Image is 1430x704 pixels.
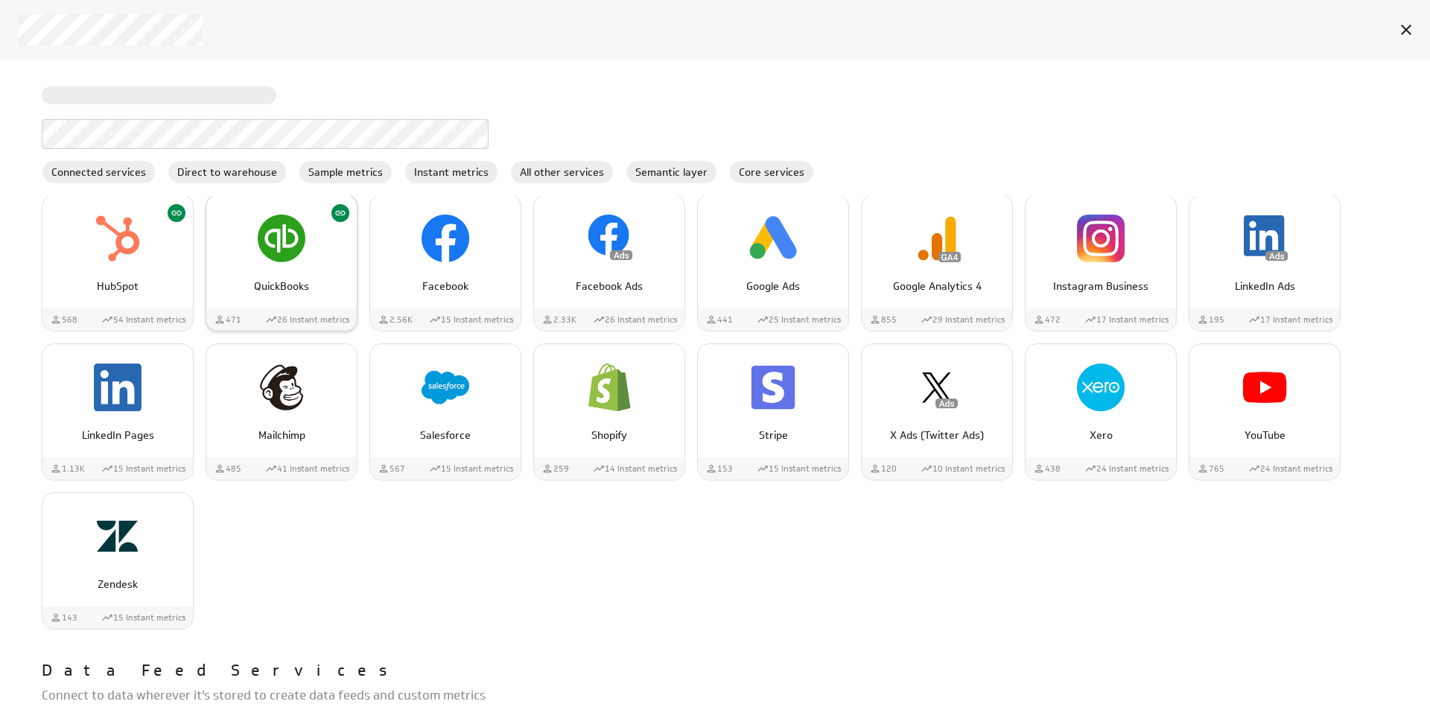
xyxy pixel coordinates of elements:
div: Used by 485 customers [214,463,241,475]
span: 26 Instant metrics [605,314,677,326]
span: 15 Instant metrics [113,612,185,624]
p: LinkedIn Pages [58,428,177,443]
span: Direct to warehouse [168,165,286,180]
img: image5975910451985907682.png [913,364,961,411]
div: Pre-built, curated metrics that help you visualize your essential data faster [265,314,349,326]
div: Pre-built, curated metrics that help you visualize your essential data faster [1084,463,1169,475]
p: QuickBooks [222,279,341,294]
div: Semantic layer [626,160,717,184]
img: image3543186115594903612.png [749,215,797,262]
div: Pre-built, curated metrics that help you visualize your essential data faster [1248,314,1332,326]
img: image6535073217888977942.png [258,215,305,262]
div: LinkedIn Pages [42,343,194,481]
span: 855 [881,314,897,326]
img: image8356082734611585169.png [94,513,142,560]
p: Xero [1041,428,1160,443]
div: X Ads (Twitter Ads) [861,343,1013,481]
div: Used by 143 customers [50,612,77,624]
img: image4964431387773605974.png [422,215,469,262]
div: HubSpot [42,194,194,332]
div: Facebook Ads [533,194,685,332]
div: Used by 195 customers [1197,314,1224,326]
div: Pre-built, curated metrics that help you visualize your essential data faster [593,314,677,326]
div: Used by 1,127 customers [50,463,85,475]
span: 14 Instant metrics [605,463,677,475]
span: All other services [511,165,613,180]
img: image4306954046458545148.png [1077,215,1125,262]
span: 195 [1209,314,1224,326]
span: 10 Instant metrics [932,463,1005,475]
div: Pre-built, curated metrics that help you visualize your essential data faster [757,463,841,475]
div: Pre-built, curated metrics that help you visualize your essential data faster [593,463,677,475]
span: 24 Instant metrics [1096,463,1169,475]
p: LinkedIn Ads [1205,279,1324,294]
div: Pre-built, curated metrics that help you visualize your essential data faster [1248,463,1332,475]
div: Used by 259 customers [541,463,569,475]
span: 29 Instant metrics [932,314,1005,326]
p: Mailchimp [222,428,341,443]
div: Used by 855 customers [869,314,897,326]
div: Pre-built, curated metrics that help you visualize your essential data faster [429,463,513,475]
div: Stripe [697,343,849,481]
img: image653538761856308429.png [585,215,633,262]
span: 15 Instant metrics [441,314,513,326]
div: Google Analytics 4 [861,194,1013,332]
span: 441 [717,314,733,326]
p: Shopify [550,428,669,443]
span: 24 Instant metrics [1260,463,1332,475]
div: Google Ads [697,194,849,332]
img: image1700648537334601302.png [1241,215,1288,262]
span: 15 Instant metrics [769,463,841,475]
img: image4222062287757992839.png [94,364,142,411]
div: Shopify [533,343,685,481]
div: Zendesk [42,492,194,630]
div: YouTube [1189,343,1341,481]
span: 15 Instant metrics [441,463,513,475]
img: image8173474340458021267.png [913,215,961,262]
div: LinkedIn Ads [1189,194,1341,332]
span: 17 Instant metrics [1260,314,1332,326]
span: Instant metrics [405,165,498,180]
span: 2.56K [390,314,413,326]
img: image2702108976787847277.png [1241,364,1288,411]
span: Semantic layer [626,165,716,180]
p: HubSpot [58,279,177,294]
span: 472 [1045,314,1061,326]
div: Used by 765 customers [1197,463,1224,475]
svg: Connected [334,207,346,219]
span: Sample metrics [299,165,392,180]
p: Zendesk [58,577,177,592]
p: Facebook [386,279,505,294]
div: Pre-built, curated metrics that help you visualize your essential data faster [921,463,1005,475]
p: Google Analytics 4 [877,279,997,294]
div: Used by 2,563 customers [378,314,413,326]
span: 120 [881,463,897,475]
img: image1699312278884581519.png [1077,364,1125,411]
div: Xero [1025,343,1177,481]
span: 153 [717,463,733,475]
span: 1.13K [62,463,85,475]
span: 259 [553,463,569,475]
div: Mailchimp [206,343,357,481]
svg: Connected [171,207,182,219]
p: Facebook Ads [550,279,669,294]
div: Instant metrics [404,160,498,184]
div: Cancel [1394,17,1419,42]
span: 17 Instant metrics [1096,314,1169,326]
div: Pre-built, curated metrics that help you visualize your essential data faster [757,314,841,326]
div: Used by 472 customers [1033,314,1061,326]
div: Connected services [42,160,156,184]
p: X Ads (Twitter Ads) [877,428,997,443]
span: 25 Instant metrics [769,314,841,326]
span: 471 [226,314,241,326]
div: Salesforce [369,343,521,481]
img: image1188255476925555105.png [585,364,633,411]
p: YouTube [1205,428,1324,443]
div: QuickBooks [206,194,357,332]
p: Data Feed Services [42,659,402,683]
p: Salesforce [386,428,505,443]
div: Used by 567 customers [378,463,405,475]
img: image4183868744798145679.png [258,364,305,411]
span: 765 [1209,463,1224,475]
p: Instagram Business [1041,279,1160,294]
